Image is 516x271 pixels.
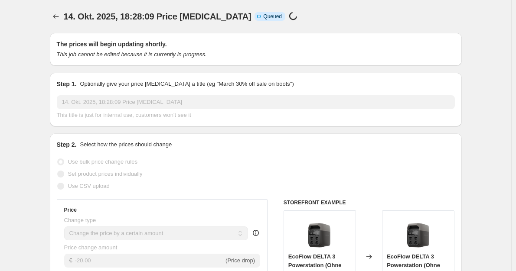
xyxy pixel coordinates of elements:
[50,10,62,23] button: Price change jobs
[68,183,110,189] span: Use CSV upload
[69,257,72,264] span: €
[57,40,455,48] h2: The prices will begin updating shortly.
[57,80,77,88] h2: Step 1.
[64,217,96,223] span: Change type
[64,12,251,21] span: 14. Okt. 2025, 18:28:09 Price [MEDICAL_DATA]
[57,95,455,109] input: 30% off holiday sale
[64,206,77,213] h3: Price
[263,13,282,20] span: Queued
[57,112,191,118] span: This title is just for internal use, customers won't see it
[68,158,137,165] span: Use bulk price change rules
[302,215,337,250] img: 12_eda10da6-c3d1-4c84-99ec-81ae8d7f9fa9_80x.webp
[57,51,207,58] i: This job cannot be edited because it is currently in progress.
[80,140,172,149] p: Select how the prices should change
[401,215,436,250] img: 12_eda10da6-c3d1-4c84-99ec-81ae8d7f9fa9_80x.webp
[80,80,294,88] p: Optionally give your price [MEDICAL_DATA] a title (eg "March 30% off sale on boots")
[225,257,255,264] span: (Price drop)
[251,229,260,237] div: help
[75,254,224,268] input: -10.00
[68,171,143,177] span: Set product prices individually
[284,199,455,206] h6: STOREFRONT EXAMPLE
[64,244,118,251] span: Price change amount
[57,140,77,149] h2: Step 2.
